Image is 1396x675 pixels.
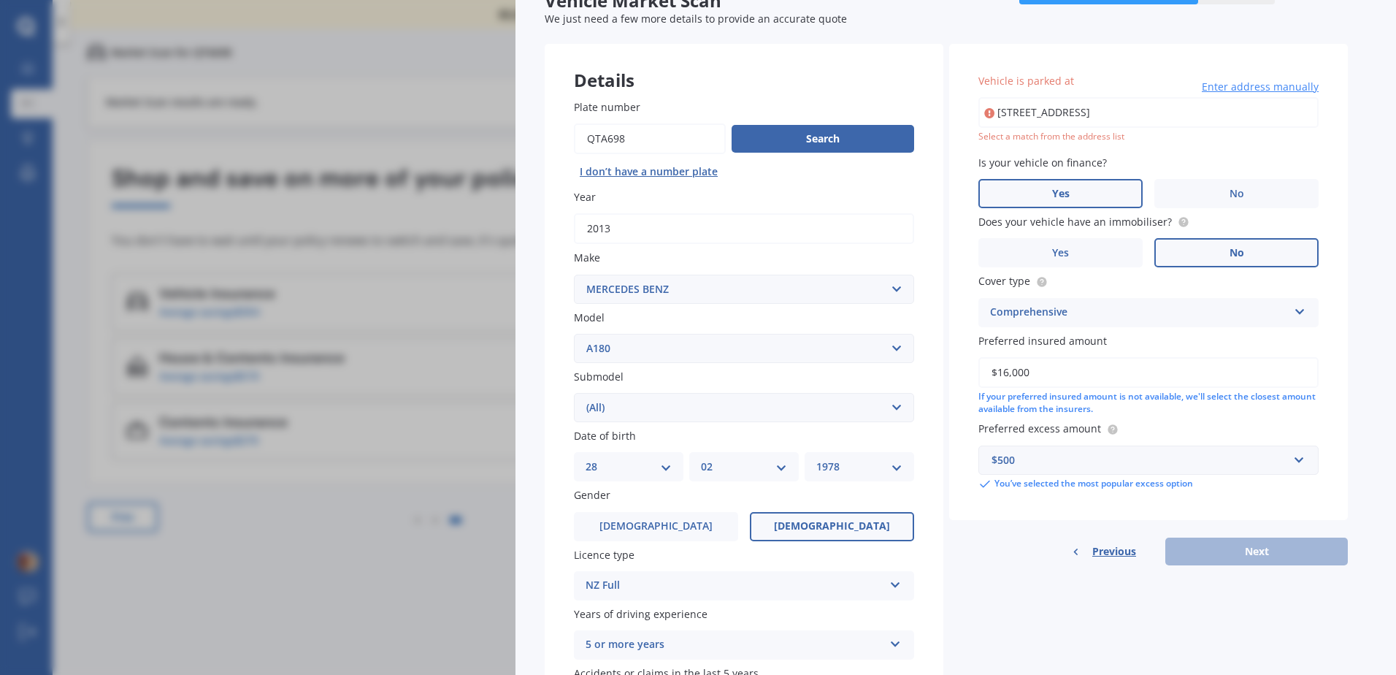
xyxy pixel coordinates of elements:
[1092,541,1136,562] span: Previous
[574,429,636,443] span: Date of birth
[978,334,1107,348] span: Preferred insured amount
[574,160,724,183] button: I don’t have a number plate
[978,422,1101,436] span: Preferred excess amount
[1052,188,1070,200] span: Yes
[774,520,890,533] span: [DEMOGRAPHIC_DATA]
[574,607,707,621] span: Years of driving experience
[574,310,605,324] span: Model
[978,391,1319,416] div: If your preferred insured amount is not available, we'll select the closest amount available from...
[992,452,1288,468] div: $500
[574,489,610,503] span: Gender
[978,357,1319,388] input: Enter amount
[574,190,596,204] span: Year
[978,156,1107,169] span: Is your vehicle on finance?
[978,97,1319,128] input: Enter address
[978,74,1074,88] span: Vehicle is parked at
[574,251,600,265] span: Make
[978,131,1319,143] div: Select a match from the address list
[978,215,1172,229] span: Does your vehicle have an immobiliser?
[599,520,713,533] span: [DEMOGRAPHIC_DATA]
[586,577,883,595] div: NZ Full
[978,478,1319,491] div: You’ve selected the most popular excess option
[574,548,634,562] span: Licence type
[1052,247,1069,259] span: Yes
[574,123,726,154] input: Enter plate number
[1230,188,1244,200] span: No
[574,100,640,114] span: Plate number
[586,636,883,654] div: 5 or more years
[1202,80,1319,94] span: Enter address manually
[545,44,943,88] div: Details
[1230,247,1244,259] span: No
[990,304,1288,321] div: Comprehensive
[574,213,914,244] input: YYYY
[574,370,624,384] span: Submodel
[978,275,1030,289] span: Cover type
[732,125,914,153] button: Search
[545,12,847,26] span: We just need a few more details to provide an accurate quote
